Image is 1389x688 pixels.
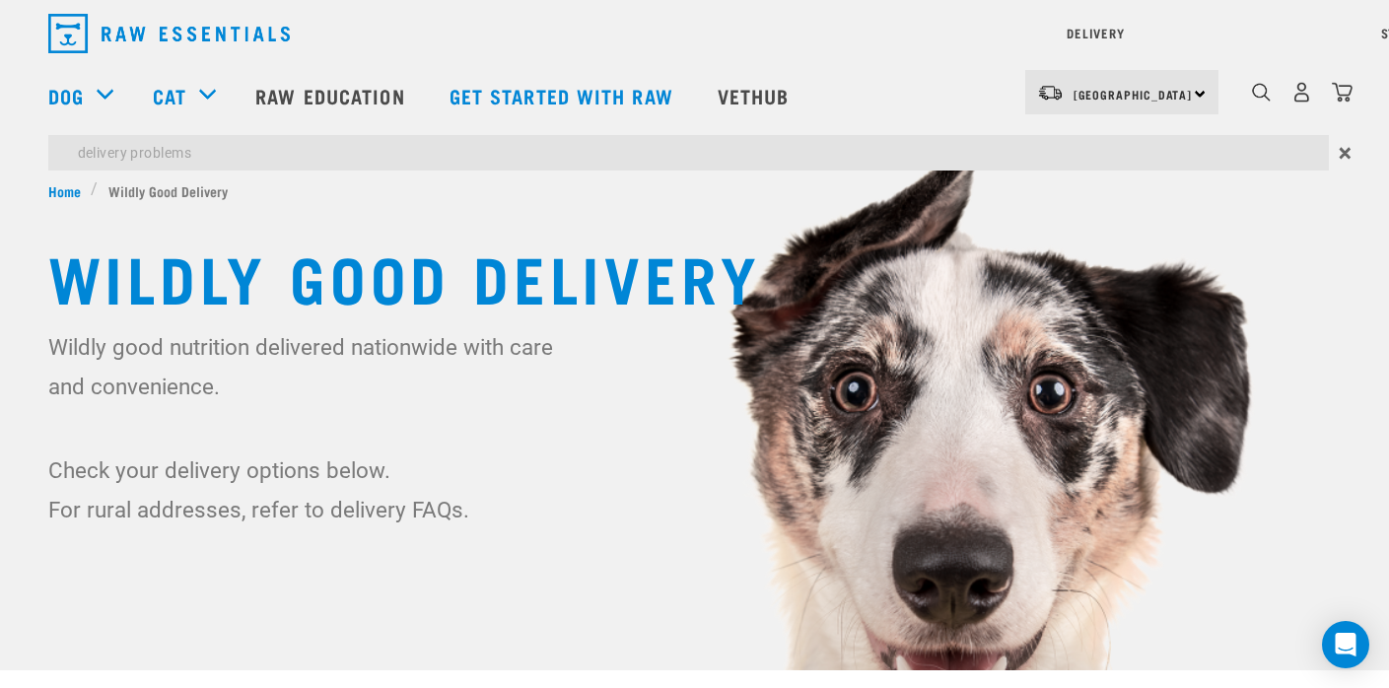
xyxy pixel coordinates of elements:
[698,56,814,135] a: Vethub
[236,56,429,135] a: Raw Education
[1332,82,1353,103] img: home-icon@2x.png
[48,327,566,406] p: Wildly good nutrition delivered nationwide with care and convenience.
[153,81,186,110] a: Cat
[1037,84,1064,102] img: van-moving.png
[48,135,1329,171] input: Search...
[1291,82,1312,103] img: user.png
[430,56,698,135] a: Get started with Raw
[1322,621,1369,668] div: Open Intercom Messenger
[1067,30,1124,36] a: Delivery
[48,180,92,201] a: Home
[48,450,566,529] p: Check your delivery options below. For rural addresses, refer to delivery FAQs.
[48,180,81,201] span: Home
[1252,83,1271,102] img: home-icon-1@2x.png
[48,241,1342,311] h1: Wildly Good Delivery
[33,6,1357,61] nav: dropdown navigation
[48,14,290,53] img: Raw Essentials Logo
[1339,135,1352,171] span: ×
[48,81,84,110] a: Dog
[48,180,1342,201] nav: breadcrumbs
[1074,91,1193,98] span: [GEOGRAPHIC_DATA]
